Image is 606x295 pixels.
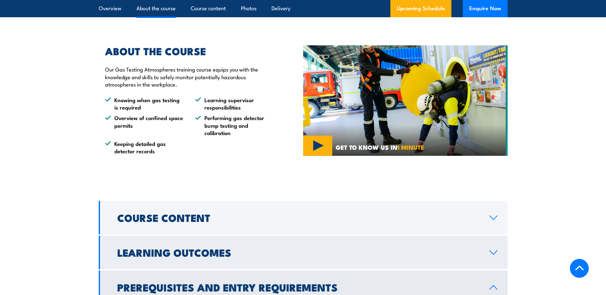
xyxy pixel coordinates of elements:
[336,144,424,150] span: GET TO KNOW US IN
[105,65,274,88] p: Our Gas Testing Atmospheres training course equips you with the knowledge and skills to safely mo...
[117,248,479,257] h2: Learning Outcomes
[117,213,479,222] h2: Course Content
[303,45,508,156] img: Confined Space Training Courses
[195,96,274,111] li: Learning supervisor responsibilities
[117,283,479,291] h2: Prerequisites and Entry Requirements
[105,114,184,136] li: Overview of confined space permits
[397,142,424,152] strong: 1 MINUTE
[105,96,184,111] li: Knowing when gas testing is required
[105,140,184,155] li: Keeping detailed gas detector records
[99,236,508,269] a: Learning Outcomes
[195,114,274,136] li: Performing gas detector bump testing and calibration
[99,201,508,234] a: Course Content
[105,46,274,55] h2: ABOUT THE COURSE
